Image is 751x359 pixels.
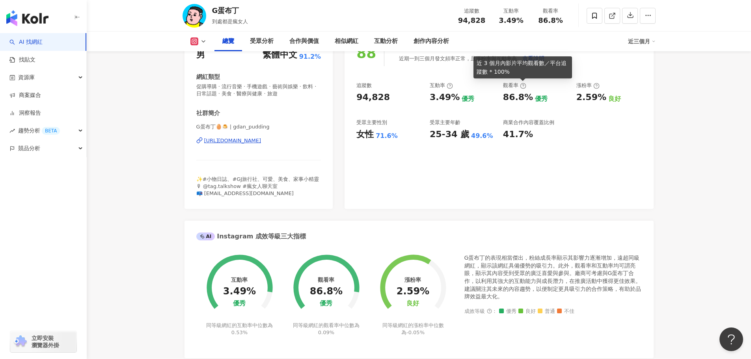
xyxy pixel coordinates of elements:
div: 商業合作內容覆蓋比例 [503,119,554,126]
div: 25-34 歲 [430,128,469,141]
img: chrome extension [13,335,28,348]
div: 86.8% [503,91,533,104]
span: 良好 [518,309,536,314]
span: 立即安裝 瀏覽器外掛 [32,335,59,349]
div: 總覽 [222,37,234,46]
div: AI [196,233,215,240]
span: -0.05% [406,329,425,335]
div: 觀看率 [536,7,566,15]
span: 查看說明 [522,55,544,61]
span: 0.53% [231,329,248,335]
div: 2.59% [397,286,429,297]
div: 繁體中文 [263,49,297,61]
div: 男 [196,49,205,61]
div: 3.49% [223,286,256,297]
div: 觀看率 [318,277,334,283]
div: 49.6% [471,132,493,140]
span: 到處都是瘋女人 [212,19,248,24]
div: 88 [356,45,376,61]
a: chrome extension立即安裝 瀏覽器外掛 [10,331,76,352]
div: 受眾主要年齡 [430,119,460,126]
div: 近期一到三個月發文頻率正常，且漲粉率與互動率高。 [399,50,545,66]
span: 競品分析 [18,140,40,157]
div: BETA [42,127,60,135]
div: 漲粉率 [404,277,421,283]
span: 促購導購 · 流行音樂 · 手機遊戲 · 藝術與娛樂 · 飲料 · 日常話題 · 美食 · 醫療與健康 · 旅遊 [196,83,321,97]
span: 86.8% [538,17,563,24]
div: G蛋布丁 [212,6,248,15]
div: 優秀 [233,300,246,307]
div: 漲粉率 [576,82,600,89]
div: 41.7% [503,128,533,141]
div: 同等級網紅的觀看率中位數為 [292,322,361,336]
div: 受眾主要性別 [356,119,387,126]
div: 優秀 [462,95,474,103]
div: 優秀 [320,300,332,307]
div: 同等級網紅的互動率中位數為 [205,322,274,336]
span: ✨#小物日誌、#GJ旅行社、可愛、美食、家事小精靈 🎙 @tag.talkshow #瘋女人聊天室 📪 [EMAIL_ADDRESS][DOMAIN_NAME] [196,176,319,196]
a: 洞察報告 [9,109,41,117]
span: 0.09% [318,329,334,335]
div: 成效等級 ： [464,309,642,314]
iframe: Help Scout Beacon - Open [719,327,743,351]
div: 互動分析 [374,37,398,46]
div: Instagram 成效等級三大指標 [196,232,306,241]
div: 追蹤數 [457,7,487,15]
a: [URL][DOMAIN_NAME] [196,137,321,144]
div: 互動率 [231,277,248,283]
span: 不佳 [557,309,574,314]
img: logo [6,10,48,26]
div: 相似網紅 [335,37,358,46]
span: rise [9,128,15,134]
div: 觀看率 [503,82,526,89]
div: 94,828 [356,91,390,104]
div: 良好 [406,300,419,307]
div: 近 3 個月內影片平均觀看數／平台追蹤數 * 100% [473,56,572,78]
span: 普通 [538,309,555,314]
div: 互動率 [496,7,526,15]
img: KOL Avatar [183,4,206,28]
div: 合作與價值 [289,37,319,46]
span: 3.49% [499,17,523,24]
div: 女性 [356,128,374,141]
a: searchAI 找網紅 [9,38,43,46]
div: 網紅類型 [196,73,220,81]
div: 優秀 [535,95,548,103]
div: 受眾分析 [250,37,274,46]
a: 商案媒合 [9,91,41,99]
span: 資源庫 [18,69,35,86]
div: 互動率 [430,82,453,89]
span: 94,828 [458,16,485,24]
div: [URL][DOMAIN_NAME] [204,137,261,144]
span: 趨勢分析 [18,122,60,140]
div: 良好 [608,95,621,103]
div: 2.59% [576,91,606,104]
div: 創作內容分析 [414,37,449,46]
span: 優秀 [499,309,516,314]
div: 86.8% [310,286,343,297]
span: 91.2% [299,52,321,61]
div: 追蹤數 [356,82,372,89]
span: G蛋布丁🥚🍮 | gdan_pudding [196,123,321,130]
a: 找貼文 [9,56,35,64]
div: 同等級網紅的漲粉率中位數為 [378,322,447,336]
div: G蛋布丁的表現相當傑出，粉絲成長率顯示其影響力逐漸增加，遠超同級網紅，顯示該網紅具備優勢的吸引力。此外，觀看率和互動率均可謂亮眼，顯示其內容受到受眾的廣泛喜愛與參與。廠商可考慮與G蛋布丁合作，以... [464,254,642,301]
div: 3.49% [430,91,460,104]
div: 近三個月 [628,35,656,48]
div: 社群簡介 [196,109,220,117]
div: 71.6% [376,132,398,140]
